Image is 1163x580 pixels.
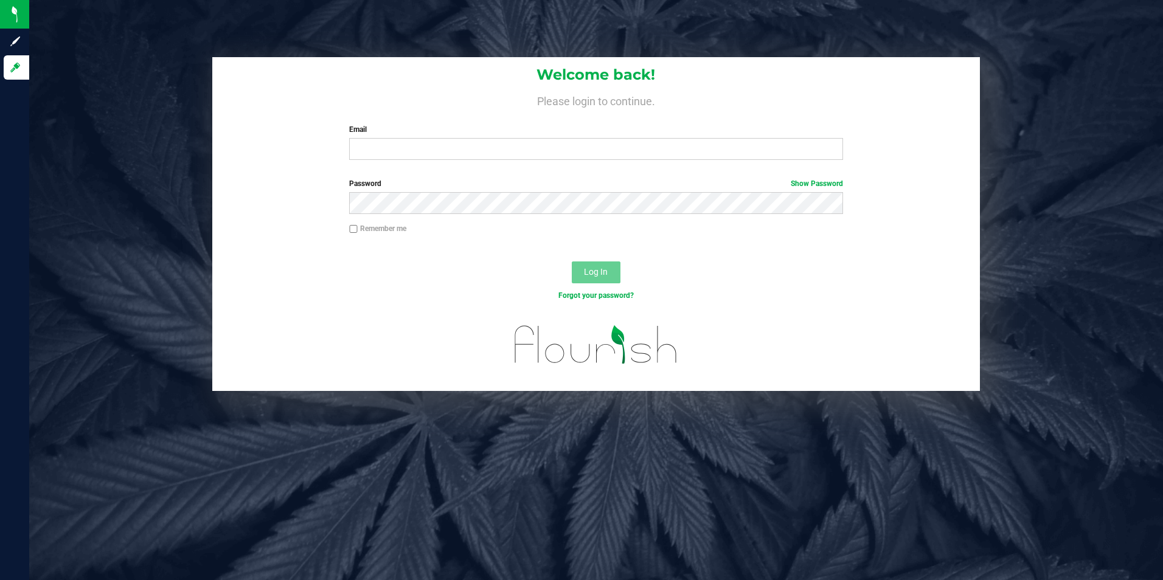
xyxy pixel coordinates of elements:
[572,261,620,283] button: Log In
[349,223,406,234] label: Remember me
[791,179,843,188] a: Show Password
[584,267,608,277] span: Log In
[212,67,981,83] h1: Welcome back!
[9,61,21,74] inline-svg: Log in
[500,314,692,376] img: flourish_logo.svg
[9,35,21,47] inline-svg: Sign up
[349,179,381,188] span: Password
[349,124,843,135] label: Email
[558,291,634,300] a: Forgot your password?
[212,92,981,107] h4: Please login to continue.
[349,225,358,233] input: Remember me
